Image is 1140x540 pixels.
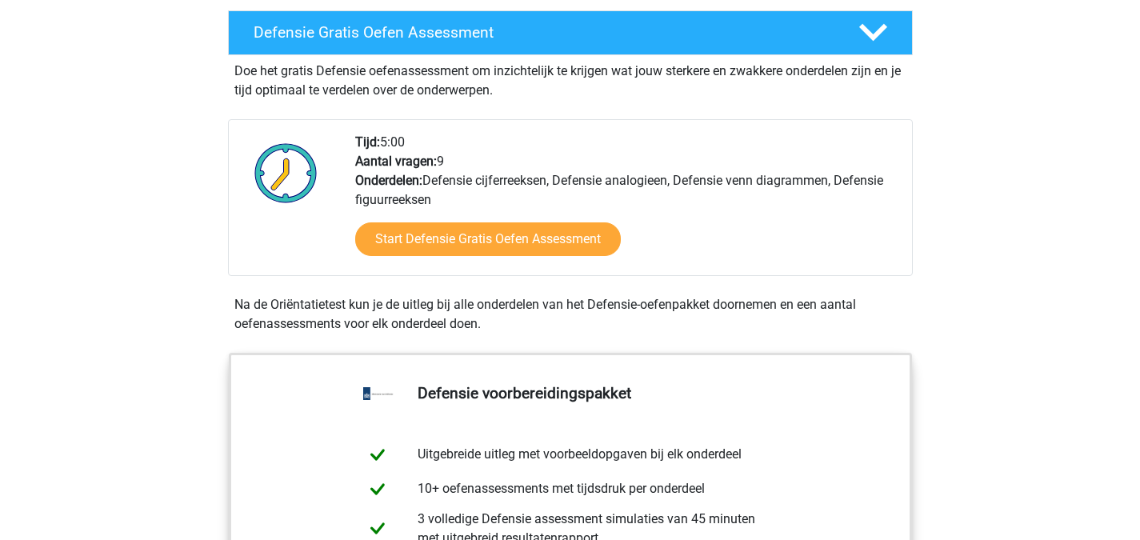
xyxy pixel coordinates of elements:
h4: Defensie Gratis Oefen Assessment [254,23,833,42]
div: Doe het gratis Defensie oefenassessment om inzichtelijk te krijgen wat jouw sterkere en zwakkere ... [228,55,913,100]
b: Onderdelen: [355,173,422,188]
a: Defensie Gratis Oefen Assessment [222,10,919,55]
img: Klok [246,133,326,213]
div: Na de Oriëntatietest kun je de uitleg bij alle onderdelen van het Defensie-oefenpakket doornemen ... [228,295,913,334]
div: 5:00 9 Defensie cijferreeksen, Defensie analogieen, Defensie venn diagrammen, Defensie figuurreeksen [343,133,911,275]
a: Start Defensie Gratis Oefen Assessment [355,222,621,256]
b: Aantal vragen: [355,154,437,169]
b: Tijd: [355,134,380,150]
